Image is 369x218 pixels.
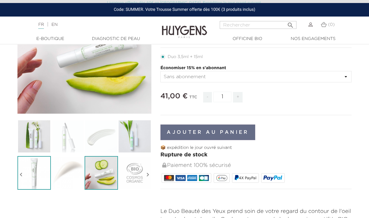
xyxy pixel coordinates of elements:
i:  [17,160,25,190]
img: CB_NATIONALE [199,175,209,181]
span: - [203,92,212,103]
a: EN [51,23,57,27]
img: MASTERCARD [164,175,174,181]
img: AMEX [187,175,197,181]
img: Le Duo Regard de Biche [17,120,51,153]
span: Rupture de stock [160,152,207,158]
a: FR [38,23,44,29]
a: Officine Bio [217,36,278,42]
input: Rechercher [220,21,296,29]
button:  [285,19,296,27]
img: google_pay [216,175,228,181]
img: Huygens [162,16,207,39]
a: E-Boutique [20,36,80,42]
a: Nos engagements [283,36,343,42]
button: Ajouter au panier [160,124,255,140]
div: TTC [189,91,197,107]
span: 41,00 € [160,93,188,100]
label: Duo 3,5ml + 15ml [160,54,210,59]
i:  [144,160,151,190]
input: Quantité [213,92,231,102]
i:  [287,20,294,27]
div: | [35,21,149,28]
img: Paiement 100% sécurisé [162,163,166,167]
a: Diagnostic de peau [86,36,146,42]
img: VISA [175,175,185,181]
span: (0) [328,23,335,27]
p: 📦 expédition le jour ouvré suivant [160,145,352,151]
span: + [233,92,243,103]
p: Économiser 15% en s'abonnant [160,65,352,71]
div: Paiement 100% sécurisé [162,159,352,172]
span: 4X PayPal [239,176,256,180]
